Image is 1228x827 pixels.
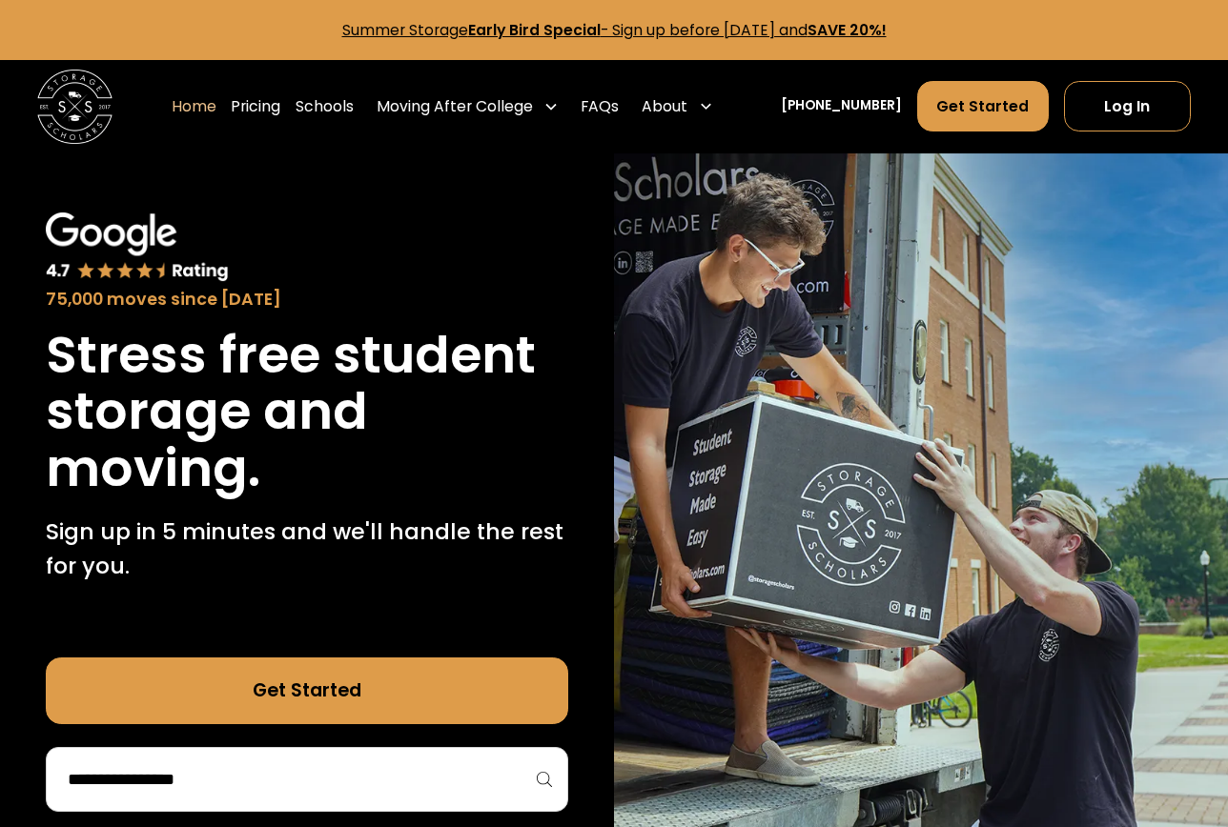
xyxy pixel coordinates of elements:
a: Log In [1064,81,1191,131]
div: Moving After College [369,80,566,132]
a: Schools [296,80,354,132]
a: Summer StorageEarly Bird Special- Sign up before [DATE] andSAVE 20%! [342,20,887,40]
div: About [642,95,687,118]
a: Get Started [46,657,569,725]
div: About [634,80,721,132]
img: Storage Scholars main logo [37,70,112,144]
p: Sign up in 5 minutes and we'll handle the rest for you. [46,514,569,582]
a: home [37,70,112,144]
strong: Early Bird Special [468,20,601,40]
div: Moving After College [377,95,533,118]
strong: SAVE 20%! [808,20,887,40]
a: FAQs [581,80,619,132]
a: Pricing [231,80,280,132]
img: Google 4.7 star rating [46,212,229,283]
a: Get Started [917,81,1049,131]
a: [PHONE_NUMBER] [781,96,902,116]
div: 75,000 moves since [DATE] [46,287,569,312]
h1: Stress free student storage and moving. [46,327,569,496]
a: Home [172,80,216,132]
